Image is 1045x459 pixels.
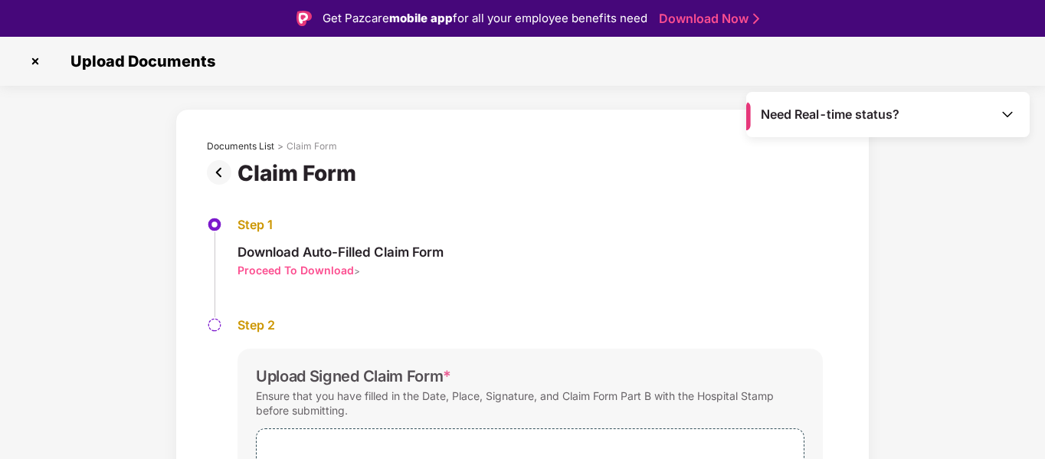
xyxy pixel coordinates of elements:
[659,11,755,27] a: Download Now
[277,140,283,152] div: >
[287,140,337,152] div: Claim Form
[237,244,444,261] div: Download Auto-Filled Claim Form
[237,263,354,277] div: Proceed To Download
[237,160,362,186] div: Claim Form
[237,317,823,333] div: Step 2
[207,160,237,185] img: svg+xml;base64,PHN2ZyBpZD0iUHJldi0zMngzMiIgeG1sbnM9Imh0dHA6Ly93d3cudzMub3JnLzIwMDAvc3ZnIiB3aWR0aD...
[761,107,899,123] span: Need Real-time status?
[389,11,453,25] strong: mobile app
[354,265,360,277] span: >
[753,11,759,27] img: Stroke
[207,140,274,152] div: Documents List
[23,49,47,74] img: svg+xml;base64,PHN2ZyBpZD0iQ3Jvc3MtMzJ4MzIiIHhtbG5zPSJodHRwOi8vd3d3LnczLm9yZy8yMDAwL3N2ZyIgd2lkdG...
[237,217,444,233] div: Step 1
[1000,107,1015,122] img: Toggle Icon
[296,11,312,26] img: Logo
[207,317,222,333] img: svg+xml;base64,PHN2ZyBpZD0iU3RlcC1QZW5kaW5nLTMyeDMyIiB4bWxucz0iaHR0cDovL3d3dy53My5vcmcvMjAwMC9zdm...
[256,385,804,421] div: Ensure that you have filled in the Date, Place, Signature, and Claim Form Part B with the Hospita...
[256,367,451,385] div: Upload Signed Claim Form
[55,52,223,70] span: Upload Documents
[323,9,647,28] div: Get Pazcare for all your employee benefits need
[207,217,222,232] img: svg+xml;base64,PHN2ZyBpZD0iU3RlcC1BY3RpdmUtMzJ4MzIiIHhtbG5zPSJodHRwOi8vd3d3LnczLm9yZy8yMDAwL3N2Zy...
